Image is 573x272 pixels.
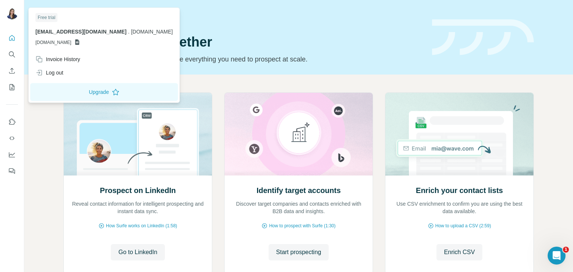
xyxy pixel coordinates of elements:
img: Identify target accounts [224,93,373,175]
span: . [128,29,129,35]
span: [DOMAIN_NAME] [35,39,71,46]
img: Avatar [6,7,18,19]
h2: Identify target accounts [257,185,341,196]
div: Quick start [63,14,423,21]
span: How Surfe works on LinkedIn (1:58) [106,222,177,229]
button: Start prospecting [269,244,329,260]
span: [EMAIL_ADDRESS][DOMAIN_NAME] [35,29,126,35]
iframe: Intercom live chat [548,247,566,265]
button: Go to LinkedIn [111,244,165,260]
img: Enrich your contact lists [385,93,534,175]
button: Enrich CSV [436,244,482,260]
button: Upgrade [30,83,178,101]
button: Feedback [6,164,18,178]
button: Dashboard [6,148,18,161]
span: Start prospecting [276,248,321,257]
button: My lists [6,80,18,94]
button: Search [6,48,18,61]
button: Quick start [6,31,18,45]
span: [DOMAIN_NAME] [131,29,173,35]
img: Prospect on LinkedIn [63,93,212,175]
div: Log out [35,69,63,76]
img: banner [432,19,534,56]
h1: Let’s prospect together [63,35,423,50]
button: Use Surfe API [6,132,18,145]
button: Enrich CSV [6,64,18,78]
span: Enrich CSV [444,248,475,257]
p: Discover target companies and contacts enriched with B2B data and insights. [232,200,365,215]
p: Use CSV enrichment to confirm you are using the best data available. [393,200,526,215]
p: Pick your starting point and we’ll provide everything you need to prospect at scale. [63,54,423,64]
span: How to prospect with Surfe (1:30) [269,222,335,229]
h2: Enrich your contact lists [416,185,503,196]
button: Use Surfe on LinkedIn [6,115,18,129]
span: Go to LinkedIn [118,248,157,257]
span: 1 [563,247,569,253]
p: Reveal contact information for intelligent prospecting and instant data sync. [71,200,204,215]
div: Invoice History [35,56,80,63]
div: Free trial [35,13,57,22]
span: How to upload a CSV (2:59) [435,222,491,229]
h2: Prospect on LinkedIn [100,185,176,196]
